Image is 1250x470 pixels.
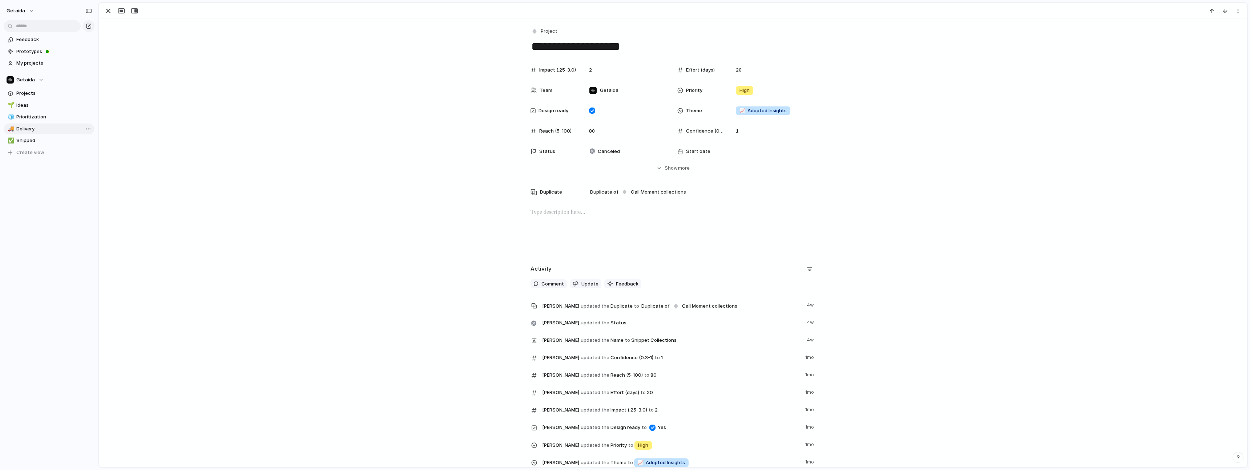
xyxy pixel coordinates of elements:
[542,370,801,380] span: Reach (5-100) 80
[16,102,92,109] span: Ideas
[16,149,44,156] span: Create view
[807,317,815,326] span: 4w
[531,279,567,289] button: Comment
[539,66,576,74] span: Impact (.25-3.0)
[589,187,687,197] button: Duplicate of Call Moment collections
[542,387,801,397] span: Effort (days) 20
[686,87,702,94] span: Priority
[604,279,641,289] button: Feedback
[678,165,690,172] span: more
[628,442,633,449] span: to
[805,405,815,413] span: 1mo
[8,137,13,145] div: ✅
[644,372,649,379] span: to
[541,280,564,288] span: Comment
[739,108,745,113] span: 📈
[4,112,94,122] div: 🧊Prioritization
[739,107,787,114] span: Adopted Insights
[4,58,94,69] a: My projects
[531,265,552,273] h2: Activity
[733,66,745,74] span: 20
[598,148,620,155] span: Canceled
[655,354,660,361] span: to
[16,125,92,133] span: Delivery
[16,90,92,97] span: Projects
[542,300,802,312] span: Duplicate
[4,100,94,111] a: 🌱Ideas
[805,352,815,361] span: 1mo
[686,66,715,74] span: Effort (days)
[581,406,609,414] span: updated the
[542,337,579,344] span: [PERSON_NAME]
[658,424,666,431] span: Yes
[542,406,579,414] span: [PERSON_NAME]
[581,303,609,310] span: updated the
[686,148,710,155] span: Start date
[16,36,92,43] span: Feedback
[4,88,94,99] a: Projects
[649,406,654,414] span: to
[581,354,609,361] span: updated the
[805,370,815,378] span: 1mo
[581,337,609,344] span: updated the
[686,107,702,114] span: Theme
[805,457,815,466] span: 1mo
[616,280,638,288] span: Feedback
[16,137,92,144] span: Shipped
[7,137,14,144] button: ✅
[539,127,572,135] span: Reach (5-100)
[4,123,94,134] a: 🚚Delivery
[634,303,639,310] span: to
[7,102,14,109] button: 🌱
[539,107,568,114] span: Design ready
[641,389,646,396] span: to
[4,74,94,85] button: Getaida
[8,125,13,133] div: 🚚
[542,405,801,415] span: Impact (.25-3.0) 2
[542,335,802,345] span: Name Snippet Collections
[542,372,579,379] span: [PERSON_NAME]
[542,352,801,362] span: Confidence (0.3-1) 1
[542,422,801,432] span: Design ready
[733,127,742,135] span: 1
[581,389,609,396] span: updated the
[638,459,644,465] span: 📈
[542,442,579,449] span: [PERSON_NAME]
[531,162,815,175] button: Showmore
[540,87,552,94] span: Team
[807,300,815,309] span: 4w
[542,459,579,466] span: [PERSON_NAME]
[4,46,94,57] a: Prototypes
[581,459,609,466] span: updated the
[542,457,801,468] span: Theme
[640,301,738,311] button: Duplicate of Call Moment collections
[3,5,38,17] button: getaida
[686,127,724,135] span: Confidence (0.3-1)
[638,459,685,466] span: Adopted Insights
[586,127,598,135] span: 80
[581,280,598,288] span: Update
[805,422,815,431] span: 1mo
[16,60,92,67] span: My projects
[805,439,815,448] span: 1mo
[542,317,802,328] span: Status
[581,442,609,449] span: updated the
[530,26,560,37] button: Project
[581,319,609,327] span: updated the
[539,148,555,155] span: Status
[586,66,595,74] span: 2
[625,337,630,344] span: to
[638,442,648,449] span: High
[7,7,25,15] span: getaida
[540,189,562,196] span: Duplicate
[541,28,557,35] span: Project
[805,387,815,396] span: 1mo
[7,113,14,121] button: 🧊
[4,135,94,146] a: ✅Shipped
[542,439,801,450] span: Priority
[542,389,579,396] span: [PERSON_NAME]
[8,113,13,121] div: 🧊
